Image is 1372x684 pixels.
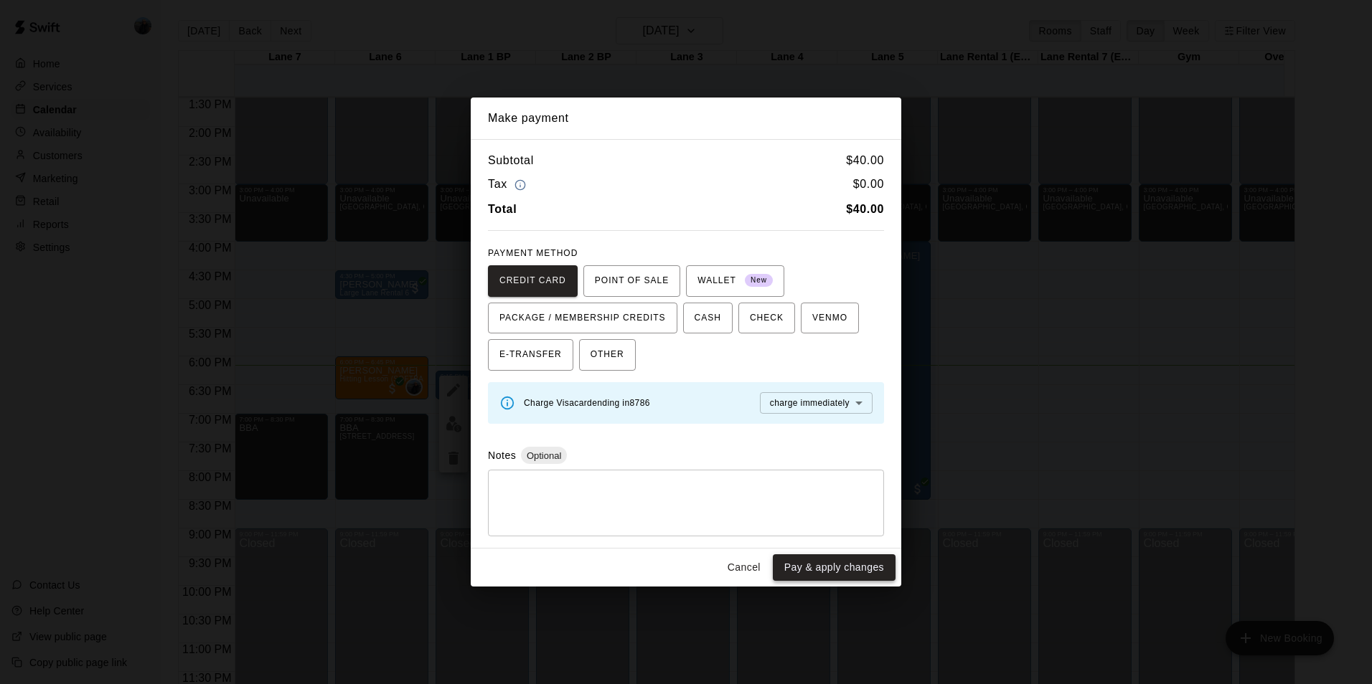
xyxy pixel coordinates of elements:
[488,339,573,371] button: E-TRANSFER
[524,398,650,408] span: Charge Visa card ending in 8786
[595,270,669,293] span: POINT OF SALE
[471,98,901,139] h2: Make payment
[579,339,636,371] button: OTHER
[770,398,850,408] span: charge immediately
[499,343,562,366] span: E-TRANSFER
[812,307,847,330] span: VENMO
[499,270,566,293] span: CREDIT CARD
[683,303,733,334] button: CASH
[499,307,666,330] span: PACKAGE / MEMBERSHIP CREDITS
[697,270,773,293] span: WALLET
[521,450,567,461] span: Optional
[801,303,859,334] button: VENMO
[488,248,578,258] span: PAYMENT METHOD
[488,303,677,334] button: PACKAGE / MEMBERSHIP CREDITS
[773,554,896,581] button: Pay & apply changes
[488,203,517,215] b: Total
[721,554,767,581] button: Cancel
[583,265,680,297] button: POINT OF SALE
[750,307,784,330] span: CHECK
[853,175,884,194] h6: $ 0.00
[488,175,530,194] h6: Tax
[745,271,773,290] span: New
[686,265,784,297] button: WALLET New
[591,343,624,366] span: OTHER
[488,151,534,170] h6: Subtotal
[695,307,721,330] span: CASH
[488,265,578,297] button: CREDIT CARD
[846,151,884,170] h6: $ 40.00
[846,203,884,215] b: $ 40.00
[738,303,795,334] button: CHECK
[488,450,516,461] label: Notes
